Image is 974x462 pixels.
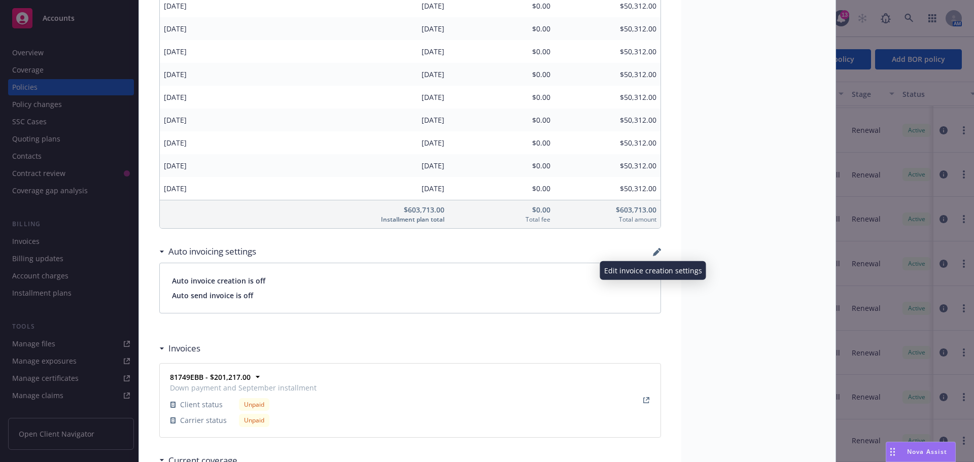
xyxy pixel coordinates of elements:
[640,394,652,406] a: View Invoice
[164,23,300,34] span: [DATE]
[559,1,656,11] span: $50,312.00
[308,183,444,194] span: [DATE]
[453,23,550,34] span: $0.00
[559,183,656,194] span: $50,312.00
[159,342,200,355] div: Invoices
[308,215,444,224] span: Installment plan total
[308,1,444,11] span: [DATE]
[559,23,656,34] span: $50,312.00
[559,92,656,102] span: $50,312.00
[170,372,251,382] strong: 81749EBB - $201,217.00
[239,414,269,427] div: Unpaid
[164,183,300,194] span: [DATE]
[559,160,656,171] span: $50,312.00
[453,115,550,125] span: $0.00
[164,46,300,57] span: [DATE]
[239,398,269,411] div: Unpaid
[886,442,899,461] div: Drag to move
[559,46,656,57] span: $50,312.00
[172,275,648,286] span: Auto invoice creation is off
[453,160,550,171] span: $0.00
[308,204,444,215] span: $603,713.00
[453,69,550,80] span: $0.00
[453,92,550,102] span: $0.00
[170,382,317,393] span: Down payment and September installment
[559,115,656,125] span: $50,312.00
[164,69,300,80] span: [DATE]
[559,215,656,224] span: Total amount
[180,415,227,425] span: Carrier status
[164,115,300,125] span: [DATE]
[308,137,444,148] span: [DATE]
[180,399,223,410] span: Client status
[886,442,956,462] button: Nova Assist
[453,137,550,148] span: $0.00
[453,1,550,11] span: $0.00
[168,245,256,258] h3: Auto invoicing settings
[172,290,648,301] span: Auto send invoice is off
[308,160,444,171] span: [DATE]
[164,92,300,102] span: [DATE]
[308,46,444,57] span: [DATE]
[308,92,444,102] span: [DATE]
[559,137,656,148] span: $50,312.00
[159,245,256,258] div: Auto invoicing settings
[164,160,300,171] span: [DATE]
[453,183,550,194] span: $0.00
[453,204,550,215] span: $0.00
[168,342,200,355] h3: Invoices
[164,1,300,11] span: [DATE]
[308,69,444,80] span: [DATE]
[308,115,444,125] span: [DATE]
[164,137,300,148] span: [DATE]
[907,447,947,456] span: Nova Assist
[308,23,444,34] span: [DATE]
[453,46,550,57] span: $0.00
[559,69,656,80] span: $50,312.00
[453,215,550,224] span: Total fee
[559,204,656,215] span: $603,713.00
